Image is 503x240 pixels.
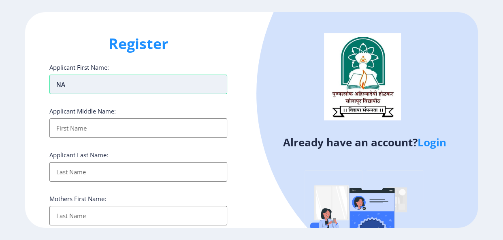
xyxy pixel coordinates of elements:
input: First Name [49,118,227,138]
h4: Already have an account? [258,136,472,149]
h1: Register [49,34,227,54]
label: Applicant First Name: [49,63,109,71]
input: Last Name [49,206,227,225]
input: First Name [49,75,227,94]
img: logo [324,33,401,120]
label: Mothers First Name: [49,195,106,203]
input: Last Name [49,162,227,182]
a: Login [418,135,446,150]
label: Applicant Middle Name: [49,107,116,115]
label: Applicant Last Name: [49,151,108,159]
